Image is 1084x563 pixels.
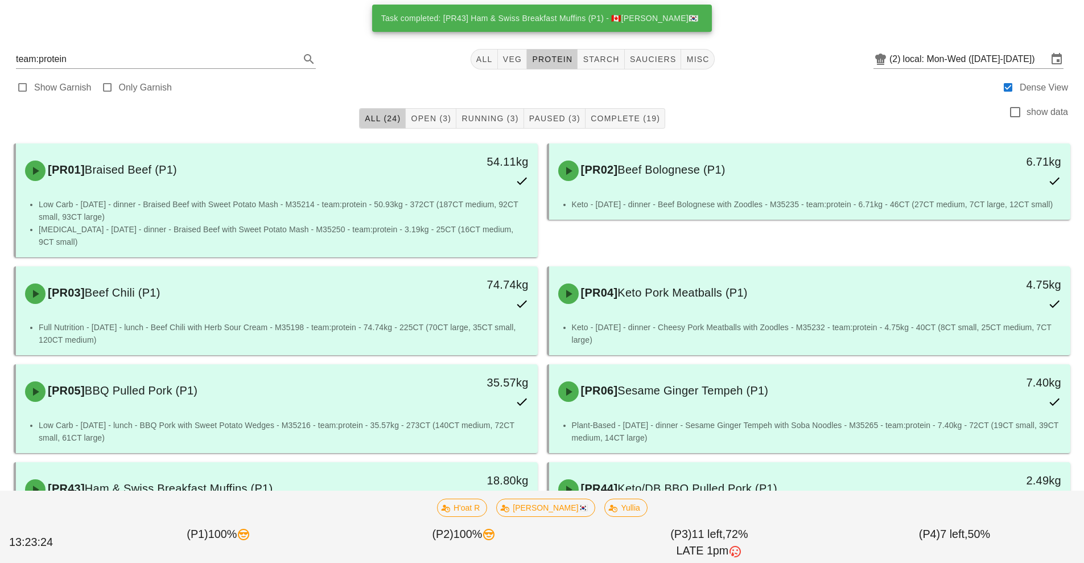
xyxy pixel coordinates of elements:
[832,524,1077,562] div: (P4) 50%
[527,49,578,69] button: protein
[617,163,725,176] span: Beef Bolognese (P1)
[46,286,85,299] span: [PR03]
[39,223,529,248] li: [MEDICAL_DATA] - [DATE] - dinner - Braised Beef with Sweet Potato Mash - M35250 - team:protein - ...
[572,321,1062,346] li: Keto - [DATE] - dinner - Cheesy Pork Meatballs with Zoodles - M35232 - team:protein - 4.75kg - 40...
[413,373,528,392] div: 35.57kg
[579,482,618,495] span: [PR44]
[1020,82,1068,93] label: Dense View
[617,482,777,495] span: Keto/DB BBQ Pulled Pork (P1)
[46,482,85,495] span: [PR43]
[692,528,726,540] span: 11 left,
[617,286,747,299] span: Keto Pork Meatballs (P1)
[524,108,586,129] button: Paused (3)
[940,528,967,540] span: 7 left,
[85,384,197,397] span: BBQ Pulled Pork (P1)
[341,524,587,562] div: (P2) 100%
[579,384,618,397] span: [PR06]
[413,153,528,171] div: 54.11kg
[34,82,92,93] label: Show Garnish
[1027,106,1068,118] label: show data
[582,55,619,64] span: starch
[946,471,1061,490] div: 2.49kg
[579,286,618,299] span: [PR04]
[85,286,160,299] span: Beef Chili (P1)
[7,532,96,553] div: 13:23:24
[504,499,588,516] span: [PERSON_NAME]🇰🇷
[590,114,660,123] span: Complete (19)
[461,114,518,123] span: Running (3)
[119,82,172,93] label: Only Garnish
[531,55,572,64] span: protein
[476,55,493,64] span: All
[456,108,524,129] button: Running (3)
[617,384,768,397] span: Sesame Ginger Tempeh (P1)
[471,49,498,69] button: All
[406,108,456,129] button: Open (3)
[681,49,714,69] button: misc
[413,276,528,294] div: 74.74kg
[625,49,682,69] button: sauciers
[39,419,529,444] li: Low Carb - [DATE] - lunch - BBQ Pork with Sweet Potato Wedges - M35216 - team:protein - 35.57kg -...
[85,163,177,176] span: Braised Beef (P1)
[39,321,529,346] li: Full Nutrition - [DATE] - lunch - Beef Chili with Herb Sour Cream - M35198 - team:protein - 74.74...
[587,524,832,562] div: (P3) 72%
[612,499,640,516] span: Yullia
[946,276,1061,294] div: 4.75kg
[96,524,341,562] div: (P1) 100%
[498,49,527,69] button: veg
[686,55,709,64] span: misc
[889,54,903,65] div: (2)
[85,482,273,495] span: Ham & Swiss Breakfast Muffins (P1)
[572,198,1062,211] li: Keto - [DATE] - dinner - Beef Bolognese with Zoodles - M35235 - team:protein - 6.71kg - 46CT (27C...
[578,49,624,69] button: starch
[572,419,1062,444] li: Plant-Based - [DATE] - dinner - Sesame Ginger Tempeh with Soba Noodles - M35265 - team:protein - ...
[502,55,522,64] span: veg
[946,153,1061,171] div: 6.71kg
[946,373,1061,392] div: 7.40kg
[579,163,618,176] span: [PR02]
[444,499,480,516] span: H'oat R
[586,108,665,129] button: Complete (19)
[39,198,529,223] li: Low Carb - [DATE] - dinner - Braised Beef with Sweet Potato Mash - M35214 - team:protein - 50.93k...
[359,108,406,129] button: All (24)
[46,384,85,397] span: [PR05]
[529,114,580,123] span: Paused (3)
[413,471,528,490] div: 18.80kg
[589,543,830,560] div: LATE 1pm
[629,55,677,64] span: sauciers
[46,163,85,176] span: [PR01]
[410,114,451,123] span: Open (3)
[364,114,401,123] span: All (24)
